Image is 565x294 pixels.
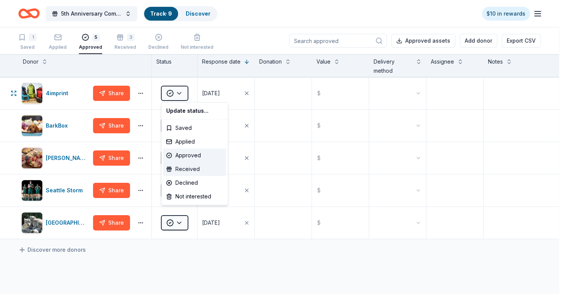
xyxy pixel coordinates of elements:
div: Received [163,162,226,176]
div: Update status... [163,104,226,118]
div: Not interested [163,190,226,203]
div: Approved [163,149,226,162]
div: Applied [163,135,226,149]
div: Saved [163,121,226,135]
div: Declined [163,176,226,190]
